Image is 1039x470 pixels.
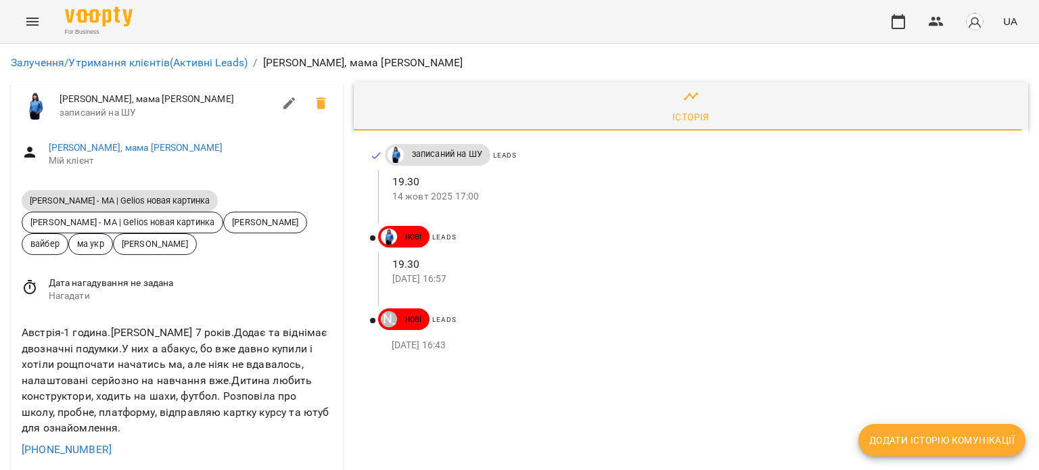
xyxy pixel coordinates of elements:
span: Leads [432,233,456,241]
div: Коваль Юлія [381,311,397,327]
p: [PERSON_NAME], мама [PERSON_NAME] [263,55,463,71]
span: Мій клієнт [49,154,332,168]
a: Залучення/Утримання клієнтів(Активні Leads) [11,56,248,69]
span: ма укр [69,237,112,250]
img: Voopty Logo [65,7,133,26]
img: Дащенко Аня [22,93,49,120]
div: Австрія-1 година.[PERSON_NAME] 7 років.Додає та віднімає двозначні подумки.У них а абакус, бо вже... [19,322,335,439]
p: [DATE] 16:57 [392,273,1007,286]
span: [PERSON_NAME] - МА | Gelios новая картинка [22,195,218,206]
a: Дащенко Аня [385,147,404,163]
a: Дащенко Аня [378,229,397,245]
span: Нагадати [49,289,332,303]
p: [DATE] 16:43 [392,339,1007,352]
span: Додати історію комунікації [869,432,1015,448]
img: avatar_s.png [965,12,984,31]
a: [PHONE_NUMBER] [22,443,112,456]
span: For Business [65,28,133,37]
span: [PERSON_NAME] [224,216,306,229]
a: [PERSON_NAME] [378,311,397,327]
p: 19.30 [392,174,1007,190]
li: / [253,55,257,71]
button: Додати історію комунікації [858,424,1025,456]
img: Дащенко Аня [381,229,397,245]
p: 14 жовт 2025 17:00 [392,190,1007,204]
span: Leads [493,151,517,159]
p: 19.30 [392,256,1007,273]
span: вайбер [22,237,68,250]
nav: breadcrumb [11,55,1028,71]
span: Leads [432,316,456,323]
span: [PERSON_NAME] - МА | Gelios новая картинка [22,216,223,229]
div: Історія [672,109,710,125]
span: Дата нагадування не задана [49,277,332,290]
button: Menu [16,5,49,38]
img: Дащенко Аня [388,147,404,163]
span: нові [397,313,430,325]
span: [PERSON_NAME] [114,237,196,250]
span: [PERSON_NAME], мама [PERSON_NAME] [60,93,273,106]
span: записаний на ШУ [60,106,273,120]
span: записаний на ШУ [404,148,490,160]
span: нові [397,231,430,243]
button: UA [998,9,1023,34]
a: [PERSON_NAME], мама [PERSON_NAME] [49,142,223,153]
span: UA [1003,14,1017,28]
